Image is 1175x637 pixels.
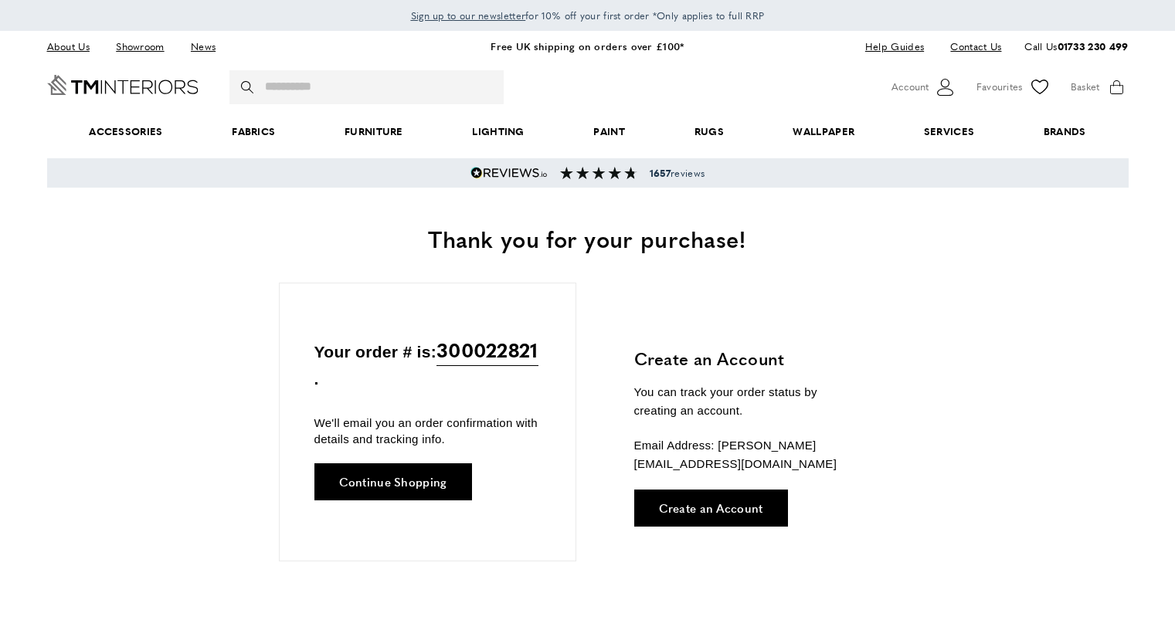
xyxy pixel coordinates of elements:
p: Call Us [1024,39,1128,55]
span: 300022821 [436,334,538,366]
a: 01733 230 499 [1058,39,1129,53]
a: Services [889,108,1009,155]
img: Reviews section [560,167,637,179]
button: Customer Account [891,76,957,99]
a: Showroom [104,36,175,57]
span: Sign up to our newsletter [411,8,526,22]
h3: Create an Account [634,347,862,371]
img: Reviews.io 5 stars [470,167,548,179]
a: Free UK shipping on orders over £100* [491,39,684,53]
span: Thank you for your purchase! [428,222,746,255]
a: Create an Account [634,490,788,527]
p: We'll email you an order confirmation with details and tracking info. [314,415,541,447]
a: About Us [47,36,101,57]
a: Furniture [310,108,437,155]
p: You can track your order status by creating an account. [634,383,862,420]
span: Favourites [976,79,1023,95]
span: Account [891,79,929,95]
a: Contact Us [939,36,1001,57]
span: Create an Account [659,502,763,513]
a: Continue Shopping [314,463,472,500]
a: Go to Home page [47,75,199,95]
p: Email Address: [PERSON_NAME][EMAIL_ADDRESS][DOMAIN_NAME] [634,436,862,473]
a: News [179,36,227,57]
a: Help Guides [854,36,936,57]
a: Wallpaper [759,108,889,155]
a: Sign up to our newsletter [411,8,526,23]
span: Continue Shopping [339,476,447,487]
strong: 1657 [650,166,671,180]
button: Search [241,70,256,104]
a: Fabrics [197,108,310,155]
a: Lighting [438,108,559,155]
a: Paint [559,108,660,155]
a: Brands [1009,108,1120,155]
a: Favourites [976,76,1051,99]
a: Rugs [660,108,759,155]
span: reviews [650,167,705,179]
span: Accessories [54,108,197,155]
span: for 10% off your first order *Only applies to full RRP [411,8,765,22]
p: Your order # is: . [314,334,541,392]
